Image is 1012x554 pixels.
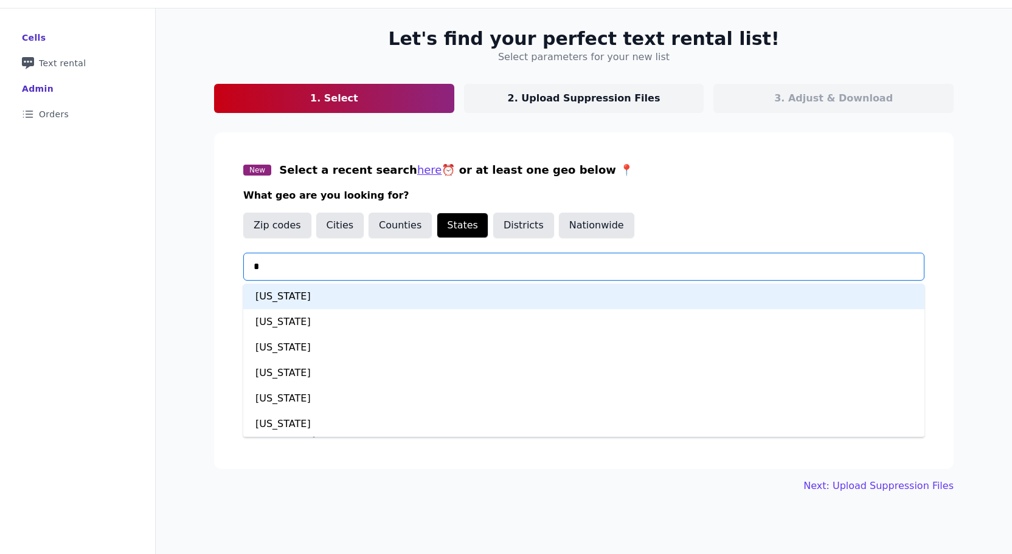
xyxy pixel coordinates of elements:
[243,165,271,176] span: New
[214,84,454,113] a: 1. Select
[39,57,86,69] span: Text rental
[22,83,54,95] div: Admin
[437,213,488,238] button: States
[243,360,924,386] div: [US_STATE]
[498,50,670,64] h4: Select parameters for your new list
[243,213,311,238] button: Zip codes
[493,213,554,238] button: Districts
[774,91,893,106] p: 3. Adjust & Download
[388,28,779,50] h2: Let's find your perfect text rental list!
[243,386,924,411] div: [US_STATE]
[10,50,145,77] a: Text rental
[39,108,69,120] span: Orders
[310,91,358,106] p: 1. Select
[417,162,442,179] button: here
[369,213,432,238] button: Counties
[243,188,924,203] h3: What geo are you looking for?
[243,284,924,309] div: [US_STATE]
[243,335,924,360] div: [US_STATE]
[22,32,46,44] div: Cells
[243,283,924,298] p: Type & select your states
[464,84,704,113] a: 2. Upload Suppression Files
[279,163,633,176] span: Select a recent search ⏰ or at least one geo below 📍
[316,213,364,238] button: Cities
[10,101,145,128] a: Orders
[803,479,954,493] button: Next: Upload Suppression Files
[243,309,924,335] div: [US_STATE]
[508,91,660,106] p: 2. Upload Suppression Files
[243,411,924,437] div: [US_STATE]
[559,213,634,238] button: Nationwide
